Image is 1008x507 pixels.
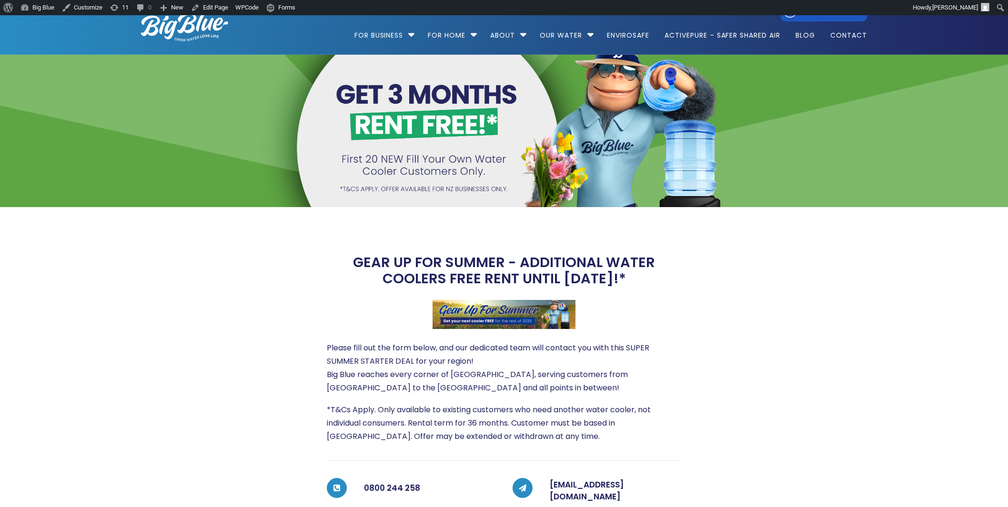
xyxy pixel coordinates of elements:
img: logo [141,13,228,41]
p: Please fill out the form below, and our dedicated team will contact you with this SUPER SUMMER ST... [327,341,681,395]
p: *T&Cs Apply. Only available to existing customers who need another water cooler, not individual c... [327,403,681,443]
h5: 0800 244 258 [364,479,495,498]
span: [PERSON_NAME] [932,4,978,11]
a: [EMAIL_ADDRESS][DOMAIN_NAME] [550,479,624,503]
h2: GEAR UP FOR SUMMER - ADDITIONAL WATER COOLERS FREE RENT UNTIL [DATE]!* [327,254,681,288]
